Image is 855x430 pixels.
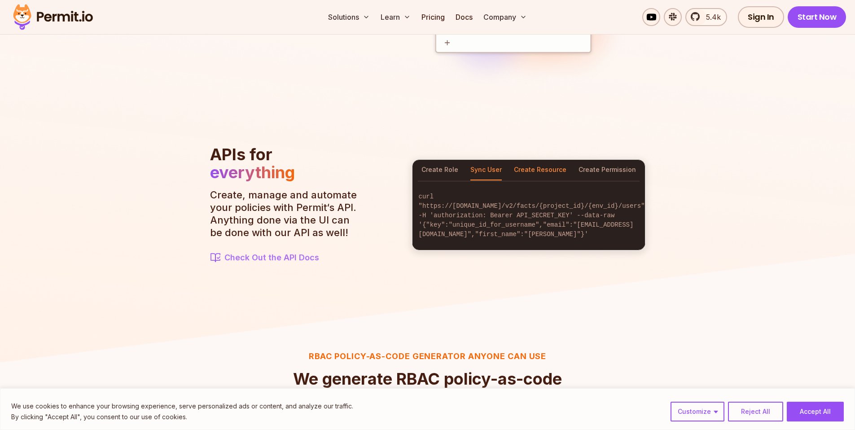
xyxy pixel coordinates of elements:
[210,162,295,182] span: everything
[480,8,531,26] button: Company
[685,8,727,26] a: 5.4k
[787,402,844,421] button: Accept All
[11,412,353,422] p: By clicking "Accept All", you consent to our use of cookies.
[210,145,272,164] span: APIs for
[452,8,476,26] a: Docs
[11,401,353,412] p: We use cookies to enhance your browsing experience, serve personalized ads or content, and analyz...
[210,251,363,264] a: Check Out the API Docs
[293,370,562,388] span: We generate RBAC policy-as-code
[514,160,566,180] button: Create Resource
[738,6,784,28] a: Sign In
[293,370,562,406] h2: so you don't have to
[579,160,636,180] button: Create Permission
[224,251,319,264] span: Check Out the API Docs
[9,2,97,32] img: Permit logo
[293,350,562,363] h3: RBAC Policy-as-code generator anyone can use
[324,8,373,26] button: Solutions
[210,189,363,239] p: Create, manage and automate your policies with Permit‘s API. Anything done via the UI can be done...
[418,8,448,26] a: Pricing
[728,402,783,421] button: Reject All
[701,12,721,22] span: 5.4k
[788,6,846,28] a: Start Now
[421,160,458,180] button: Create Role
[671,402,724,421] button: Customize
[377,8,414,26] button: Learn
[470,160,502,180] button: Sync User
[412,185,645,246] code: curl "https://[DOMAIN_NAME]/v2/facts/{project_id}/{env_id}/users" -H 'authorization: Bearer API_S...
